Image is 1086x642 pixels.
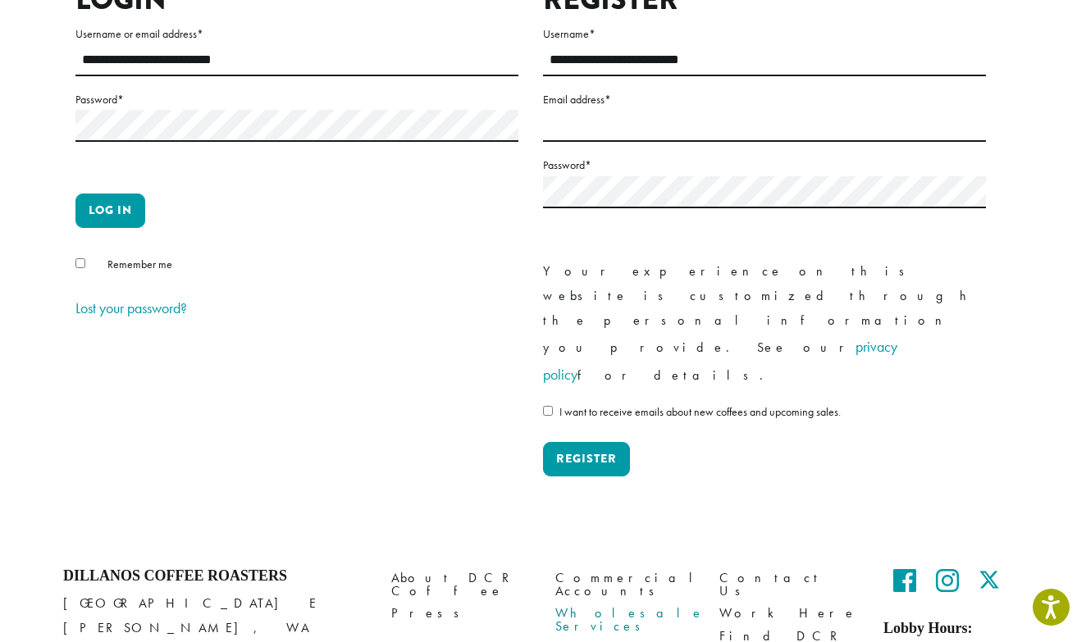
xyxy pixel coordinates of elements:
[75,89,518,110] label: Password
[555,603,695,638] a: Wholesale Services
[107,257,172,271] span: Remember me
[543,24,986,44] label: Username
[719,603,859,625] a: Work Here
[543,155,986,175] label: Password
[719,567,859,603] a: Contact Us
[75,24,518,44] label: Username or email address
[559,404,841,419] span: I want to receive emails about new coffees and upcoming sales.
[555,567,695,603] a: Commercial Accounts
[543,406,553,416] input: I want to receive emails about new coffees and upcoming sales.
[75,298,187,317] a: Lost your password?
[543,89,986,110] label: Email address
[543,442,630,476] button: Register
[543,259,986,389] p: Your experience on this website is customized through the personal information you provide. See o...
[75,194,145,228] button: Log in
[543,337,897,384] a: privacy policy
[391,567,531,603] a: About DCR Coffee
[63,567,367,585] h4: Dillanos Coffee Roasters
[883,620,1023,638] h5: Lobby Hours:
[391,603,531,625] a: Press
